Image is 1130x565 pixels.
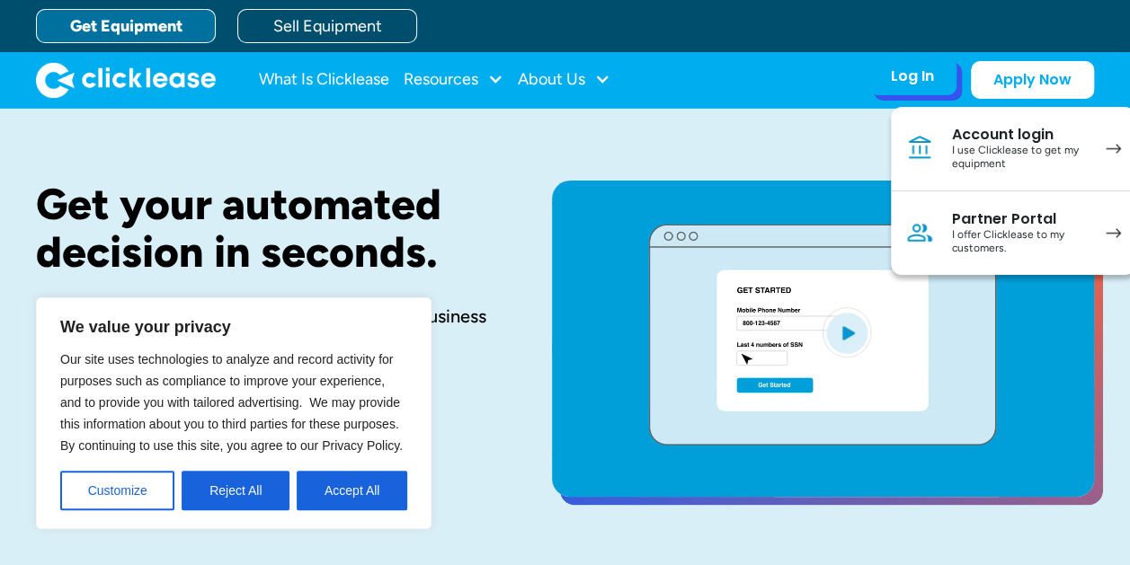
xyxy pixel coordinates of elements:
[952,126,1088,144] div: Account login
[237,9,417,43] a: Sell Equipment
[952,228,1088,256] div: I offer Clicklease to my customers.
[552,181,1094,497] a: open lightbox
[60,352,403,453] span: Our site uses technologies to analyze and record activity for purposes such as compliance to impr...
[1106,228,1121,238] img: arrow
[259,62,389,98] a: What Is Clicklease
[36,62,216,98] img: Clicklease logo
[60,471,174,510] button: Customize
[971,61,1094,99] a: Apply Now
[518,62,610,98] div: About Us
[36,9,216,43] a: Get Equipment
[36,297,432,529] div: We value your privacy
[952,144,1088,172] div: I use Clicklease to get my equipment
[60,316,407,338] p: We value your privacy
[952,210,1088,228] div: Partner Portal
[823,307,871,358] img: Blue play button logo on a light blue circular background
[1106,144,1121,154] img: arrow
[891,67,934,85] div: Log In
[36,181,494,276] h1: Get your automated decision in seconds.
[36,62,216,98] a: home
[905,218,934,247] img: Person icon
[404,62,503,98] div: Resources
[905,134,934,163] img: Bank icon
[297,471,407,510] button: Accept All
[182,471,289,510] button: Reject All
